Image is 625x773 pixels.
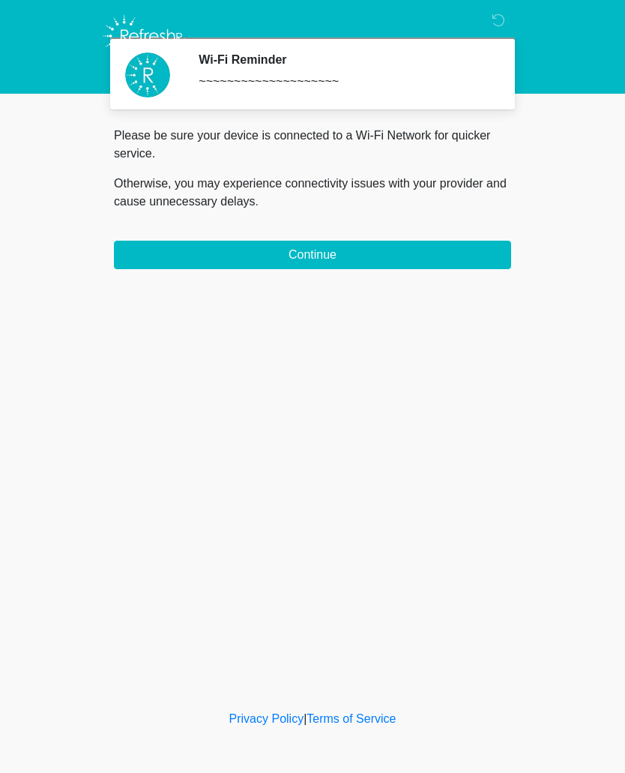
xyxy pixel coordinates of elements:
[199,73,489,91] div: ~~~~~~~~~~~~~~~~~~~~
[125,52,170,97] img: Agent Avatar
[114,127,511,163] p: Please be sure your device is connected to a Wi-Fi Network for quicker service.
[114,241,511,269] button: Continue
[304,712,307,725] a: |
[99,11,190,61] img: Refresh RX Logo
[256,195,259,208] span: .
[229,712,304,725] a: Privacy Policy
[307,712,396,725] a: Terms of Service
[114,175,511,211] p: Otherwise, you may experience connectivity issues with your provider and cause unnecessary delays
